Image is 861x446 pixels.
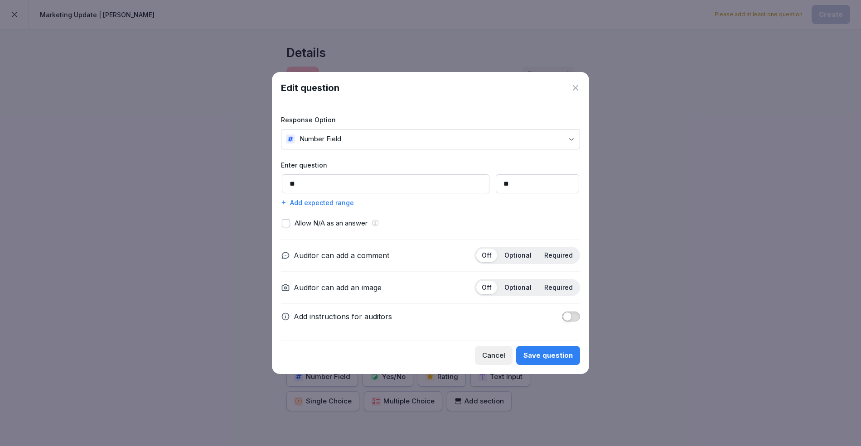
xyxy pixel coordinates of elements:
[544,283,573,292] p: Required
[294,311,392,322] p: Add instructions for auditors
[504,251,532,259] p: Optional
[281,81,339,95] h1: Edit question
[281,115,580,125] label: Response Option
[294,250,389,261] p: Auditor can add a comment
[523,350,573,360] div: Save question
[504,283,532,292] p: Optional
[475,346,513,365] button: Cancel
[295,218,368,229] p: Allow N/A as an answer
[281,160,580,170] label: Enter question
[516,346,580,365] button: Save question
[482,251,492,259] p: Off
[482,350,505,360] div: Cancel
[482,283,492,292] p: Off
[294,282,382,293] p: Auditor can add an image
[544,251,573,259] p: Required
[281,198,580,207] div: Add expected range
